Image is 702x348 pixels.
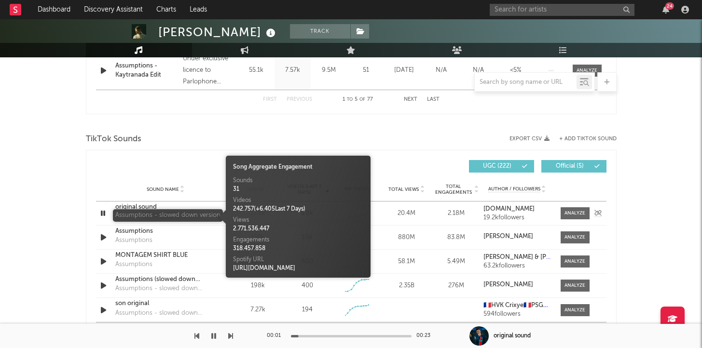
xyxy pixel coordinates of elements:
div: 63.2k followers [483,263,551,269]
div: 20.4M [384,209,429,218]
div: 24 [665,2,674,10]
input: Search by song name or URL [475,79,577,86]
div: 19.2k followers [483,214,551,221]
div: Spotify URL [233,255,363,264]
div: 1 5 77 [331,94,385,106]
div: 880M [384,233,429,242]
div: 31 [233,185,363,194]
div: 7.57k [277,66,308,75]
div: 2.18M [434,209,479,218]
a: [URL][DOMAIN_NAME] [233,266,295,271]
a: Assumptions (slowed down version) [115,275,216,284]
div: N/A [425,66,457,75]
strong: [PERSON_NAME] [483,233,533,240]
div: Views [233,216,363,225]
button: Track [290,24,350,39]
div: 594 followers [483,311,551,318]
button: First [263,97,277,102]
span: Author / Followers [488,186,540,192]
a: Assumptions [115,227,216,236]
div: Assumptions [115,260,152,269]
span: to [347,97,353,102]
div: Assumptions [115,236,152,245]
a: original sound [115,202,216,212]
div: 5.49M [434,257,479,267]
div: [DATE] [388,66,420,75]
div: 2.771.536.447 [233,225,363,233]
div: 58.1M [384,257,429,267]
a: son original [115,299,216,308]
a: [PERSON_NAME] & [PERSON_NAME] Gw & DJ MP7 013 [483,254,551,261]
div: Videos [233,196,363,205]
div: 9.5M [313,66,344,75]
div: 00:01 [267,330,286,342]
div: Under exclusive licence to Parlophone Records Limited., © 2023 Viewfinder Recordings Limited [183,53,235,88]
button: Export CSV [509,136,550,142]
div: 276M [434,281,479,291]
div: Assumptions - slowed down version [115,308,216,318]
div: 7.27k [235,305,280,315]
input: Search for artists [490,4,634,16]
button: + Add TikTok Sound [550,136,617,142]
div: 318.457.858 [233,244,363,253]
a: [DOMAIN_NAME] [483,206,551,213]
div: [PERSON_NAME] [158,24,278,40]
div: 55.1k [241,66,272,75]
span: Total Views [388,187,419,192]
button: + Add TikTok Sound [559,136,617,142]
div: 2.35B [384,281,429,291]
div: <5% [499,66,532,75]
button: Last [427,97,440,102]
span: UGC ( 222 ) [475,163,520,169]
div: 400 [302,281,313,291]
strong: [DOMAIN_NAME] [483,206,535,212]
button: 24 [662,6,669,13]
button: Next [404,97,417,102]
div: 242.757 ( + 6.405 Last 7 Days) [233,205,363,214]
button: Official(5) [541,160,606,173]
div: original sound [494,332,531,340]
a: MONTAGEM SHIRT BLUE [115,251,216,260]
strong: 🇫🇷HVK Crixye🇫🇷PSG❤️💙édit [483,302,570,308]
div: 00:23 [416,330,436,342]
span: Official ( 5 ) [548,163,592,169]
strong: [PERSON_NAME] & [PERSON_NAME] Gw & DJ MP7 013 [483,254,643,260]
div: 51 [349,66,383,75]
button: Previous [287,97,312,102]
span: TikTok Sounds [86,134,141,145]
div: Sounds [233,176,363,185]
span: Sound Name [147,187,179,192]
a: [PERSON_NAME] [483,281,551,288]
a: [PERSON_NAME] [483,233,551,240]
button: UGC(222) [469,160,534,173]
div: Assumptions - slowed down version [115,284,216,294]
div: Assumptions - slowed down version [115,212,216,221]
div: Engagements [233,236,363,244]
strong: [PERSON_NAME] [483,281,533,288]
span: Total Engagements [434,184,473,195]
div: 83.8M [434,233,479,242]
div: 194 [302,305,313,315]
span: of [359,97,365,102]
div: Song Aggregate Engagement [233,163,363,172]
div: 198k [235,281,280,291]
div: N/A [462,66,495,75]
a: 🇫🇷HVK Crixye🇫🇷PSG❤️💙édit [483,302,551,309]
a: Assumptions - Kaytranada Edit [115,61,179,80]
